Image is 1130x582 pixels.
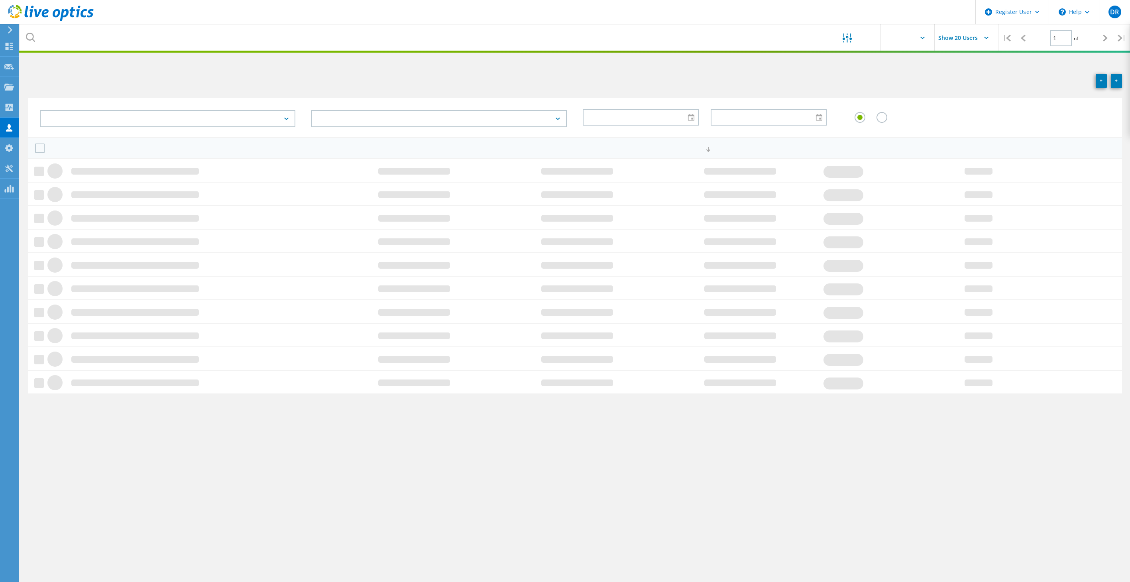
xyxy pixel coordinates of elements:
[1110,9,1119,15] span: DR
[1096,74,1107,88] a: +
[1074,35,1078,42] span: of
[1114,24,1130,52] div: |
[1115,77,1118,84] b: +
[1100,77,1103,84] b: +
[998,24,1015,52] div: |
[1059,8,1066,16] svg: \n
[1111,74,1122,88] a: +
[8,17,94,22] a: Live Optics Dashboard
